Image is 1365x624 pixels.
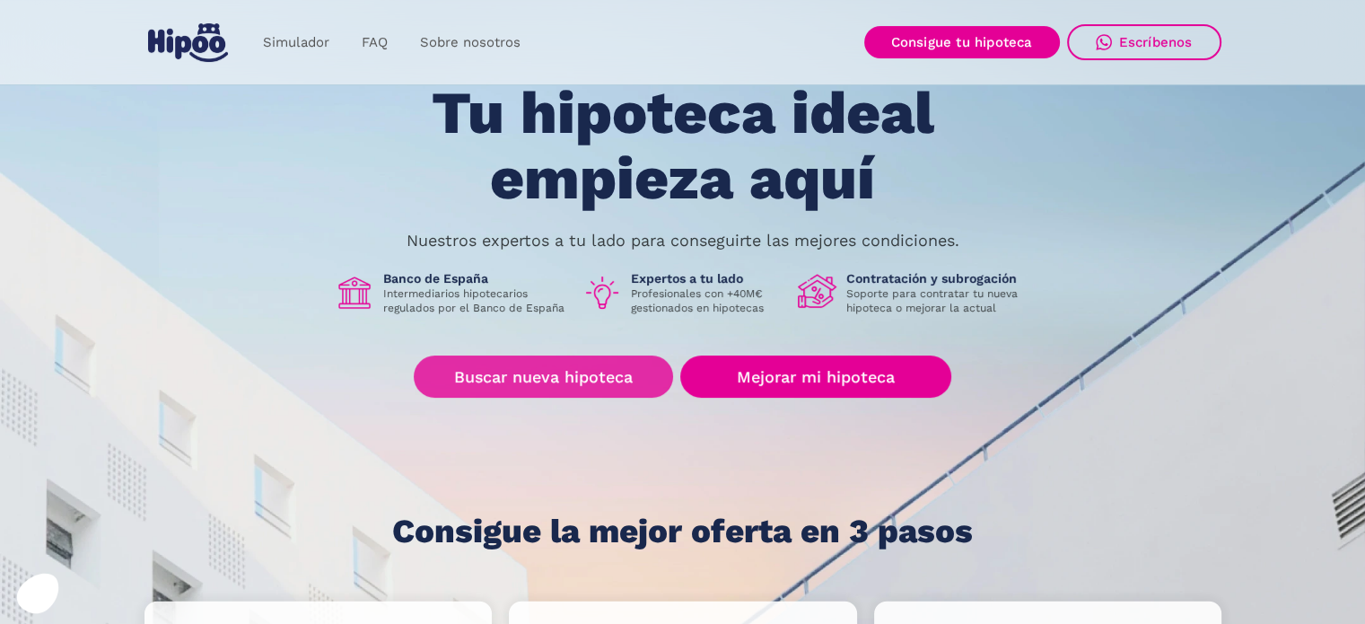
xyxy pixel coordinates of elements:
[1067,24,1221,60] a: Escríbenos
[846,270,1031,286] h1: Contratación y subrogación
[342,81,1022,211] h1: Tu hipoteca ideal empieza aquí
[144,16,232,69] a: home
[864,26,1060,58] a: Consigue tu hipoteca
[383,286,568,315] p: Intermediarios hipotecarios regulados por el Banco de España
[346,25,404,60] a: FAQ
[846,286,1031,315] p: Soporte para contratar tu nueva hipoteca o mejorar la actual
[404,25,537,60] a: Sobre nosotros
[392,514,973,549] h1: Consigue la mejor oferta en 3 pasos
[631,270,783,286] h1: Expertos a tu lado
[383,270,568,286] h1: Banco de España
[1119,34,1193,50] div: Escríbenos
[247,25,346,60] a: Simulador
[414,356,673,398] a: Buscar nueva hipoteca
[631,286,783,315] p: Profesionales con +40M€ gestionados en hipotecas
[407,233,959,248] p: Nuestros expertos a tu lado para conseguirte las mejores condiciones.
[680,356,950,398] a: Mejorar mi hipoteca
